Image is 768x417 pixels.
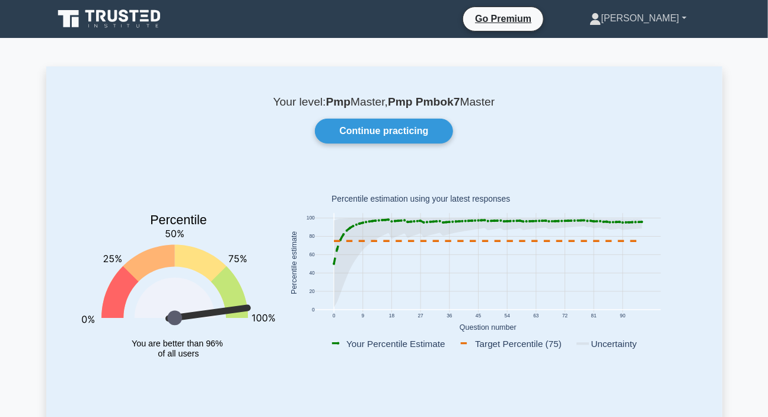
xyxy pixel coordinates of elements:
a: Continue practicing [315,119,452,144]
text: 81 [591,313,597,319]
text: 18 [389,313,395,319]
text: 9 [361,313,364,319]
text: 80 [309,234,315,240]
text: 45 [476,313,482,319]
p: Your level: Master, Master [75,95,694,109]
a: Go Premium [468,11,538,26]
text: Percentile [150,214,207,228]
text: 90 [620,313,626,319]
tspan: You are better than 96% [132,339,223,348]
text: 27 [418,313,423,319]
text: 40 [309,270,315,276]
b: Pmp [326,96,351,108]
text: Percentile estimation using your latest responses [332,195,510,204]
text: 0 [312,307,315,313]
text: 60 [309,252,315,258]
a: [PERSON_NAME] [561,7,715,30]
tspan: of all users [158,349,199,359]
text: 36 [447,313,452,319]
text: Percentile estimate [290,231,298,294]
text: 20 [309,289,315,295]
text: 63 [533,313,539,319]
text: 72 [562,313,568,319]
text: 0 [332,313,335,319]
text: Question number [460,324,517,332]
text: 100 [306,215,314,221]
text: 54 [504,313,510,319]
b: Pmp Pmbok7 [388,96,460,108]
